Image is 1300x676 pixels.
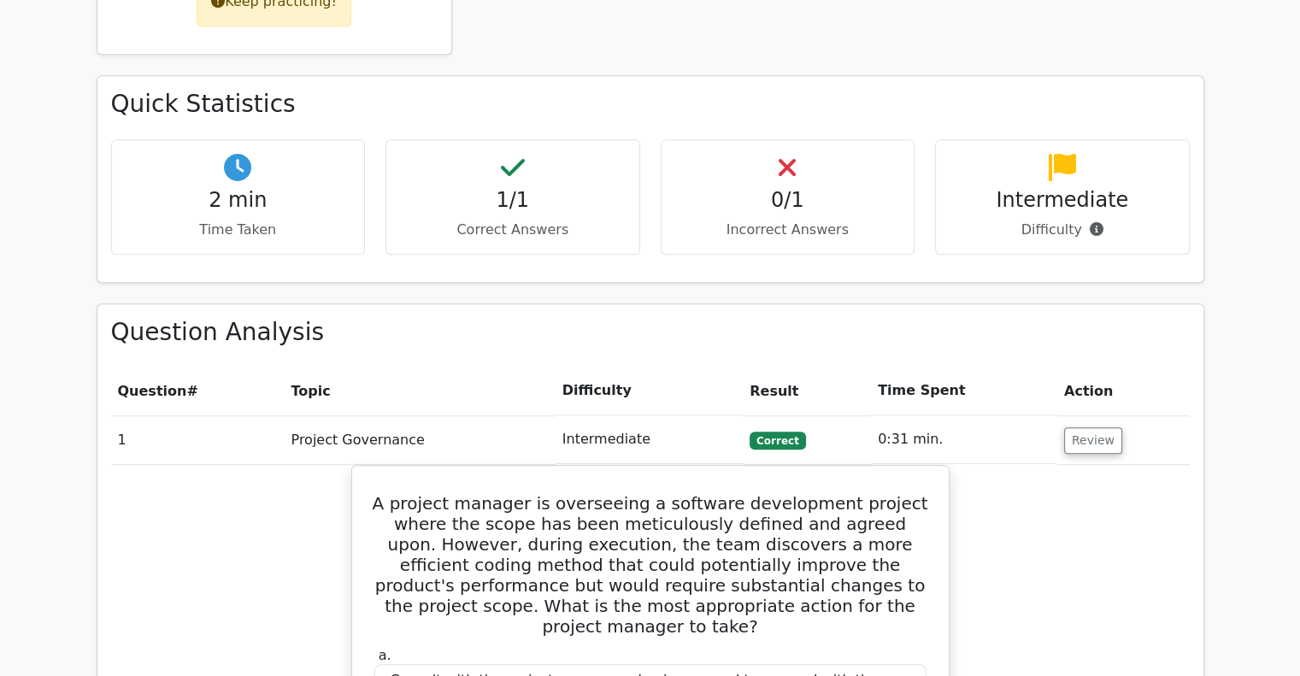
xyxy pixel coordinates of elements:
[675,188,901,213] h4: 0/1
[871,415,1057,464] td: 0:31 min.
[400,220,626,240] p: Correct Answers
[750,432,805,449] span: Correct
[556,415,743,464] td: Intermediate
[743,367,871,415] th: Result
[373,493,928,637] h5: A project manager is overseeing a software development project where the scope has been meticulou...
[379,647,391,663] span: a.
[950,220,1175,240] p: Difficulty
[111,90,1190,119] h3: Quick Statistics
[950,188,1175,213] h4: Intermediate
[400,188,626,213] h4: 1/1
[126,220,351,240] p: Time Taken
[284,415,555,464] td: Project Governance
[871,367,1057,415] th: Time Spent
[111,415,285,464] td: 1
[111,318,1190,347] h3: Question Analysis
[111,367,285,415] th: #
[1064,427,1122,454] button: Review
[1057,367,1190,415] th: Action
[675,220,901,240] p: Incorrect Answers
[284,367,555,415] th: Topic
[118,383,187,399] span: Question
[126,188,351,213] h4: 2 min
[556,367,743,415] th: Difficulty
